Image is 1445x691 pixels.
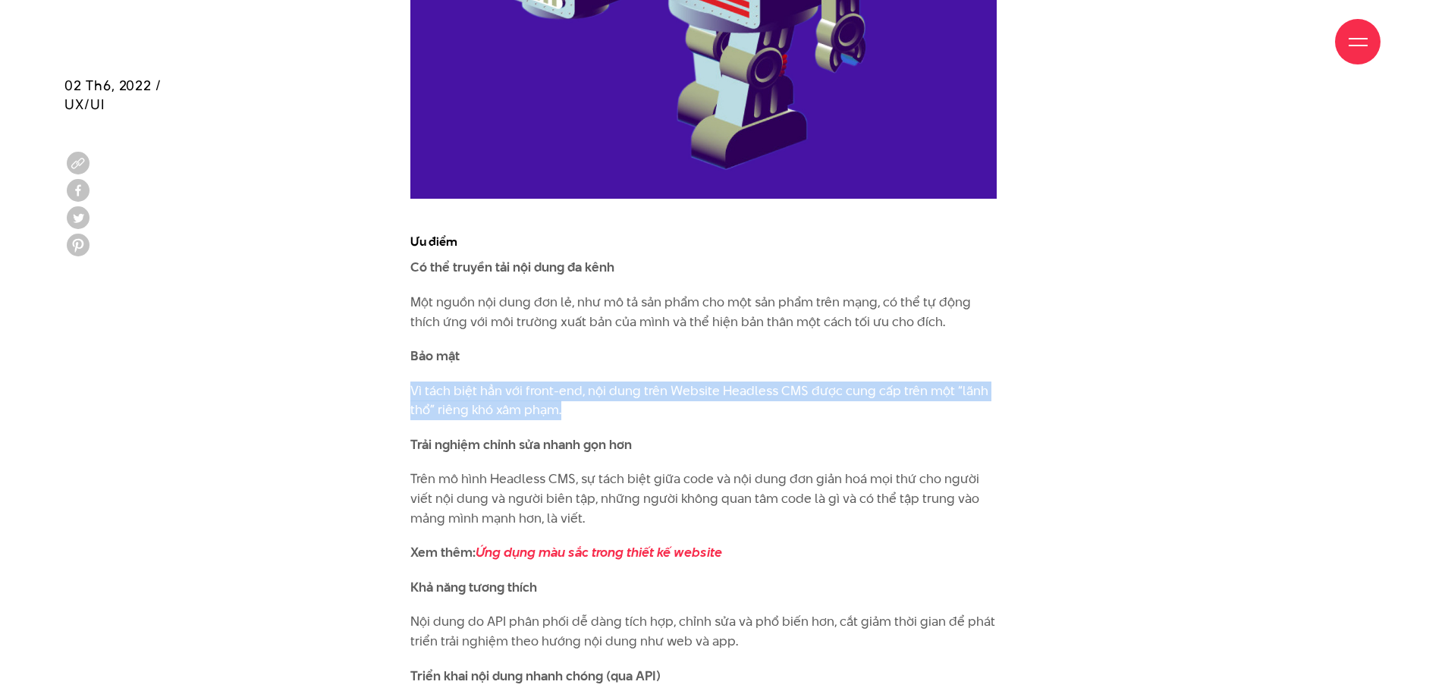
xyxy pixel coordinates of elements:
strong: Triển khai nội dung nhanh chóng (qua API) [410,667,661,685]
h4: Ưu điểm [410,234,997,251]
strong: Trải nghiệm chỉnh sửa nhanh gọn hơn [410,435,632,454]
strong: Khả năng tương thích [410,578,537,596]
p: Nội dung do API phân phối dễ dàng tích hợp, chỉnh sửa và phổ biến hơn, cắt giảm thời gian để phát... [410,612,997,651]
p: Vì tách biệt hẳn với front-end, nội dung trên Website Headless CMS được cung cấp trên một “lãnh t... [410,382,997,420]
p: Một nguồn nội dung đơn lẻ, như mô tả sản phẩm cho một sản phẩm trên mạng, có thể tự động thích ứn... [410,293,997,331]
strong: Có thể truyền tải nội dung đa kênh [410,258,614,276]
strong: Bảo mật [410,347,460,365]
a: Ứng dụng màu sắc trong thiết kế website [476,543,722,561]
span: 02 Th6, 2022 / UX/UI [64,76,162,114]
p: Trên mô hình Headless CMS, sự tách biệt giữa code và nội dung đơn giản hoá mọi thứ cho người viết... [410,470,997,528]
strong: Xem thêm: [410,543,722,561]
